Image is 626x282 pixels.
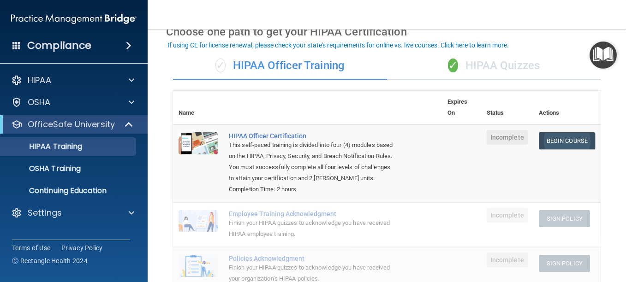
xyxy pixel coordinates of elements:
[539,210,590,227] button: Sign Policy
[28,119,115,130] p: OfficeSafe University
[28,75,51,86] p: HIPAA
[229,255,396,262] div: Policies Acknowledgment
[387,52,601,80] div: HIPAA Quizzes
[481,91,533,124] th: Status
[539,132,595,149] a: Begin Course
[590,41,617,69] button: Open Resource Center
[166,41,510,50] button: If using CE for license renewal, please check your state's requirements for online vs. live cours...
[28,207,62,218] p: Settings
[229,210,396,217] div: Employee Training Acknowledgment
[11,119,134,130] a: OfficeSafe University
[173,52,387,80] div: HIPAA Officer Training
[6,142,82,151] p: HIPAA Training
[229,184,396,195] div: Completion Time: 2 hours
[11,10,137,28] img: PMB logo
[166,18,608,45] div: Choose one path to get your HIPAA Certification
[229,132,396,140] a: HIPAA Officer Certification
[487,208,528,223] span: Incomplete
[448,59,458,72] span: ✓
[442,91,481,124] th: Expires On
[12,256,88,265] span: Ⓒ Rectangle Health 2024
[11,207,134,218] a: Settings
[533,91,601,124] th: Actions
[12,243,50,253] a: Terms of Use
[215,59,226,72] span: ✓
[61,243,103,253] a: Privacy Policy
[229,140,396,184] div: This self-paced training is divided into four (4) modules based on the HIPAA, Privacy, Security, ...
[6,164,81,173] p: OSHA Training
[167,42,509,48] div: If using CE for license renewal, please check your state's requirements for online vs. live cours...
[11,75,134,86] a: HIPAA
[28,97,51,108] p: OSHA
[173,91,223,124] th: Name
[229,217,396,240] div: Finish your HIPAA quizzes to acknowledge you have received HIPAA employee training.
[27,39,91,52] h4: Compliance
[11,97,134,108] a: OSHA
[487,130,528,145] span: Incomplete
[6,186,132,195] p: Continuing Education
[487,253,528,267] span: Incomplete
[539,255,590,272] button: Sign Policy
